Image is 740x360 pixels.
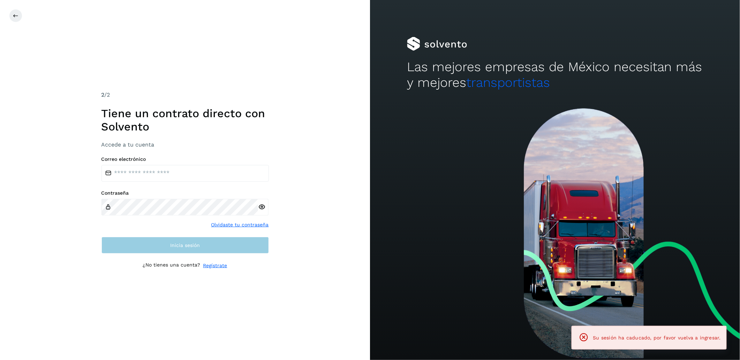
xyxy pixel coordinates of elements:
h1: Tiene un contrato directo con Solvento [101,107,269,134]
span: Inicia sesión [170,243,200,248]
span: Su sesión ha caducado, por favor vuelva a ingresar. [593,335,721,340]
span: transportistas [466,75,550,90]
label: Contraseña [101,190,269,196]
h2: Las mejores empresas de México necesitan más y mejores [407,59,703,90]
label: Correo electrónico [101,156,269,162]
p: ¿No tienes una cuenta? [143,262,201,269]
button: Inicia sesión [101,237,269,254]
span: 2 [101,91,105,98]
a: Regístrate [203,262,227,269]
div: /2 [101,91,269,99]
h3: Accede a tu cuenta [101,141,269,148]
a: Olvidaste tu contraseña [211,221,269,228]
